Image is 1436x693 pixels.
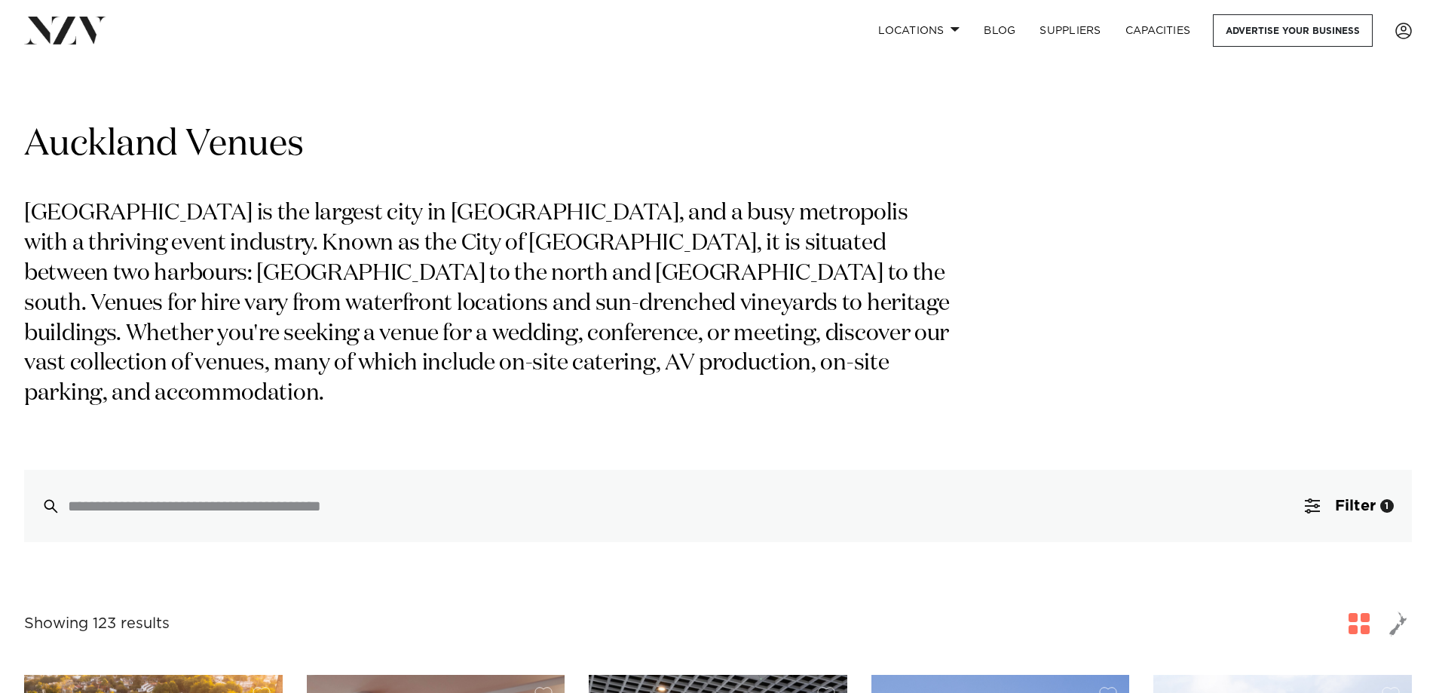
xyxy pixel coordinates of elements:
div: Showing 123 results [24,612,170,636]
a: SUPPLIERS [1027,14,1113,47]
a: Capacities [1113,14,1203,47]
span: Filter [1335,498,1376,514]
a: Locations [866,14,972,47]
a: Advertise your business [1213,14,1373,47]
img: nzv-logo.png [24,17,106,44]
p: [GEOGRAPHIC_DATA] is the largest city in [GEOGRAPHIC_DATA], and a busy metropolis with a thriving... [24,199,956,409]
button: Filter1 [1287,470,1412,542]
div: 1 [1380,499,1394,513]
h1: Auckland Venues [24,121,1412,169]
a: BLOG [972,14,1027,47]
